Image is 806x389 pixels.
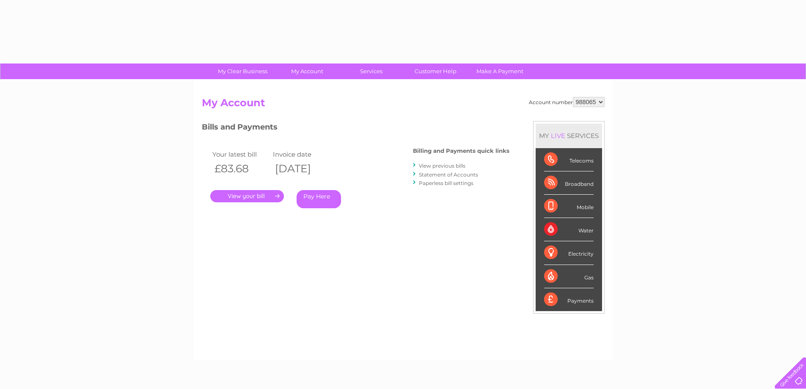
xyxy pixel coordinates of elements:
a: Paperless bill settings [419,180,473,186]
th: £83.68 [210,160,271,177]
a: View previous bills [419,163,465,169]
div: Account number [529,97,605,107]
a: . [210,190,284,202]
h3: Bills and Payments [202,121,509,136]
div: MY SERVICES [536,124,602,148]
h2: My Account [202,97,605,113]
a: Pay Here [297,190,341,208]
div: Broadband [544,171,594,195]
div: LIVE [549,132,567,140]
th: [DATE] [271,160,332,177]
td: Your latest bill [210,149,271,160]
a: My Clear Business [208,63,278,79]
div: Water [544,218,594,241]
a: Statement of Accounts [419,171,478,178]
a: Services [336,63,406,79]
a: Customer Help [401,63,470,79]
div: Mobile [544,195,594,218]
a: Make A Payment [465,63,535,79]
h4: Billing and Payments quick links [413,148,509,154]
div: Gas [544,265,594,288]
a: My Account [272,63,342,79]
div: Payments [544,288,594,311]
div: Telecoms [544,148,594,171]
div: Electricity [544,241,594,265]
td: Invoice date [271,149,332,160]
